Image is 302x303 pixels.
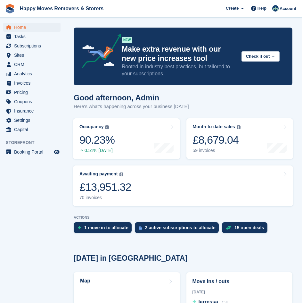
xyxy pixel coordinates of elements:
h2: Map [80,278,90,284]
div: 90.23% [79,133,115,147]
span: Booking Portal [14,147,53,156]
span: CRM [14,60,53,69]
div: 59 invoices [193,148,241,153]
a: menu [3,32,61,41]
p: ACTIONS [74,215,292,220]
a: menu [3,60,61,69]
a: menu [3,116,61,125]
h2: [DATE] in [GEOGRAPHIC_DATA] [74,254,187,263]
span: Subscriptions [14,41,53,50]
div: 0.51% [DATE] [79,148,115,153]
h1: Good afternoon, Admin [74,93,189,102]
img: active_subscription_to_allocate_icon-d502201f5373d7db506a760aba3b589e785aa758c864c3986d89f69b8ff3... [139,226,142,230]
a: menu [3,147,61,156]
a: 1 move in to allocate [74,222,135,236]
a: menu [3,41,61,50]
span: Sites [14,51,53,60]
p: Make extra revenue with our new price increases tool [122,45,236,63]
span: Pricing [14,88,53,97]
span: Settings [14,116,53,125]
img: deal-1b604bf984904fb50ccaf53a9ad4b4a5d6e5aea283cecdc64d6e3604feb123c2.svg [226,225,231,230]
img: icon-info-grey-7440780725fd019a000dd9b08b2336e03edf1995a4989e88bcd33f0948082b44.svg [237,125,241,129]
span: Coupons [14,97,53,106]
a: menu [3,23,61,32]
a: Occupancy 90.23% 0.51% [DATE] [73,118,180,159]
img: price-adjustments-announcement-icon-8257ccfd72463d97f412b2fc003d46551f7dbcb40ab6d574587a9cd5c0d94... [77,34,121,71]
div: NEW [122,37,132,43]
span: Help [257,5,266,12]
span: Insurance [14,106,53,115]
span: Account [280,5,296,12]
span: Storefront [6,139,64,146]
span: Create [226,5,239,12]
a: Month-to-date sales £8,679.04 59 invoices [186,118,293,159]
img: icon-info-grey-7440780725fd019a000dd9b08b2336e03edf1995a4989e88bcd33f0948082b44.svg [119,173,123,176]
span: Analytics [14,69,53,78]
a: menu [3,106,61,115]
a: Happy Moves Removers & Storers [17,3,106,14]
div: 70 invoices [79,195,131,200]
div: £8,679.04 [193,133,241,147]
a: menu [3,51,61,60]
a: menu [3,125,61,134]
div: £13,951.32 [79,181,131,194]
a: 2 active subscriptions to allocate [135,222,222,236]
div: 2 active subscriptions to allocate [145,225,216,230]
div: Month-to-date sales [193,124,235,130]
a: 15 open deals [222,222,271,236]
img: stora-icon-8386f47178a22dfd0bd8f6a31ec36ba5ce8667c1dd55bd0f319d3a0aa187defe.svg [5,4,15,13]
a: menu [3,88,61,97]
div: 1 move in to allocate [84,225,128,230]
button: Check it out → [241,51,280,62]
a: Awaiting payment £13,951.32 70 invoices [73,165,293,206]
h2: Move ins / outs [192,278,287,285]
div: 15 open deals [234,225,264,230]
div: Occupancy [79,124,103,130]
span: Capital [14,125,53,134]
a: Preview store [53,148,61,156]
p: Rooted in industry best practices, but tailored to your subscriptions. [122,63,236,77]
a: menu [3,69,61,78]
span: Tasks [14,32,53,41]
div: [DATE] [192,289,287,295]
img: icon-info-grey-7440780725fd019a000dd9b08b2336e03edf1995a4989e88bcd33f0948082b44.svg [105,125,109,129]
div: Awaiting payment [79,171,118,177]
p: Here's what's happening across your business [DATE] [74,103,189,110]
img: move_ins_to_allocate_icon-fdf77a2bb77ea45bf5b3d319d69a93e2d87916cf1d5bf7949dd705db3b84f3ca.svg [78,226,81,230]
span: Invoices [14,79,53,88]
a: menu [3,97,61,106]
span: Home [14,23,53,32]
a: menu [3,79,61,88]
img: Admin [272,5,279,12]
